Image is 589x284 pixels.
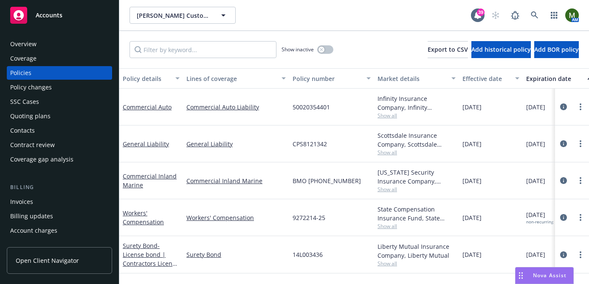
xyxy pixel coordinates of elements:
[558,175,569,186] a: circleInformation
[378,205,456,223] div: State Compensation Insurance Fund, State Compensation Insurance Fund (SCIF)
[7,37,112,51] a: Overview
[575,102,586,112] a: more
[186,74,276,83] div: Lines of coverage
[7,224,112,237] a: Account charges
[186,139,286,148] a: General Liability
[516,267,526,284] div: Drag to move
[534,45,579,53] span: Add BOR policy
[186,103,286,111] a: Commercial Auto Liability
[378,242,456,260] div: Liberty Mutual Insurance Company, Liberty Mutual
[137,11,210,20] span: [PERSON_NAME] Custom Welding
[282,46,314,53] span: Show inactive
[10,209,53,223] div: Billing updates
[533,272,566,279] span: Nova Assist
[7,95,112,109] a: SSC Cases
[534,41,579,58] button: Add BOR policy
[378,260,456,267] span: Show all
[10,238,60,252] div: Installment plans
[10,52,37,65] div: Coverage
[293,103,330,111] span: 50020354401
[378,168,456,186] div: [US_STATE] Security Insurance Company, Liberty Mutual
[487,7,504,24] a: Start snowing
[123,172,177,189] a: Commercial Inland Marine
[462,250,482,259] span: [DATE]
[10,109,51,123] div: Quoting plans
[462,176,482,185] span: [DATE]
[10,124,35,137] div: Contacts
[10,153,73,166] div: Coverage gap analysis
[7,153,112,166] a: Coverage gap analysis
[378,74,446,83] div: Market details
[119,68,183,89] button: Policy details
[526,176,545,185] span: [DATE]
[565,8,579,22] img: photo
[183,68,289,89] button: Lines of coverage
[526,7,543,24] a: Search
[558,102,569,112] a: circleInformation
[378,112,456,119] span: Show all
[10,81,52,94] div: Policy changes
[123,74,170,83] div: Policy details
[293,250,323,259] span: 14L003436
[10,138,55,152] div: Contract review
[462,139,482,148] span: [DATE]
[10,95,39,109] div: SSC Cases
[462,74,510,83] div: Effective date
[7,109,112,123] a: Quoting plans
[558,139,569,149] a: circleInformation
[289,68,374,89] button: Policy number
[471,45,531,53] span: Add historical policy
[293,176,361,185] span: BMO [PHONE_NUMBER]
[507,7,524,24] a: Report a Bug
[462,213,482,222] span: [DATE]
[378,131,456,149] div: Scottsdale Insurance Company, Scottsdale Insurance Company (Nationwide), Amwins
[7,3,112,27] a: Accounts
[7,138,112,152] a: Contract review
[10,224,57,237] div: Account charges
[378,223,456,230] span: Show all
[293,213,325,222] span: 9272214-25
[575,212,586,223] a: more
[7,209,112,223] a: Billing updates
[462,103,482,111] span: [DATE]
[7,124,112,137] a: Contacts
[378,149,456,156] span: Show all
[36,12,62,19] span: Accounts
[526,250,545,259] span: [DATE]
[428,41,468,58] button: Export to CSV
[526,139,545,148] span: [DATE]
[123,242,179,276] a: Surety Bond
[526,210,553,225] span: [DATE]
[7,52,112,65] a: Coverage
[459,68,523,89] button: Effective date
[186,250,286,259] a: Surety Bond
[378,186,456,193] span: Show all
[575,139,586,149] a: more
[558,250,569,260] a: circleInformation
[123,103,172,111] a: Commercial Auto
[293,139,327,148] span: CPS8121342
[7,66,112,80] a: Policies
[10,195,33,209] div: Invoices
[575,175,586,186] a: more
[10,37,37,51] div: Overview
[428,45,468,53] span: Export to CSV
[7,183,112,192] div: Billing
[546,7,563,24] a: Switch app
[7,195,112,209] a: Invoices
[130,41,276,58] input: Filter by keyword...
[7,238,112,252] a: Installment plans
[558,212,569,223] a: circleInformation
[526,219,553,225] div: non-recurring
[515,267,574,284] button: Nova Assist
[477,8,485,16] div: 39
[186,176,286,185] a: Commercial Inland Marine
[186,213,286,222] a: Workers' Compensation
[123,209,164,226] a: Workers' Compensation
[130,7,236,24] button: [PERSON_NAME] Custom Welding
[10,66,31,80] div: Policies
[293,74,361,83] div: Policy number
[123,140,169,148] a: General Liability
[16,256,79,265] span: Open Client Navigator
[575,250,586,260] a: more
